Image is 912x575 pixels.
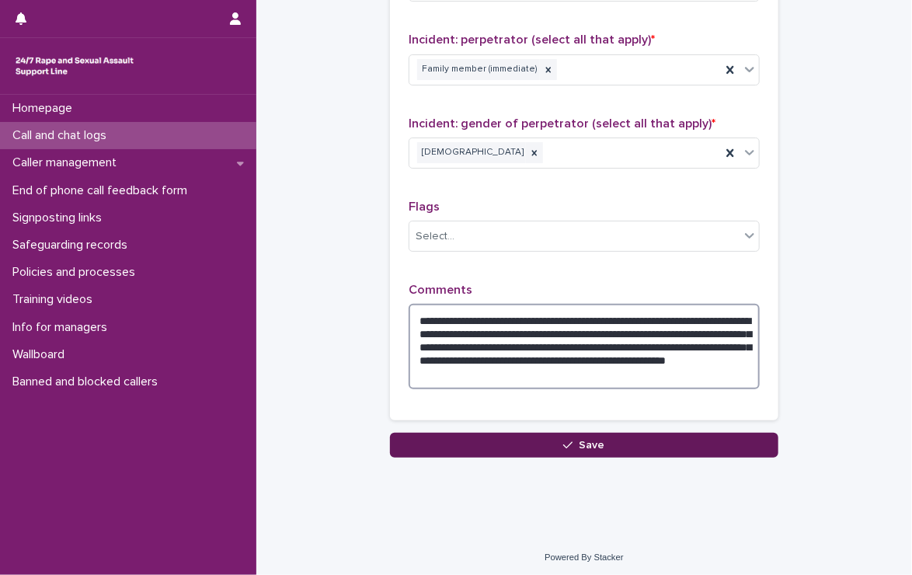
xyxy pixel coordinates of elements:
span: Save [580,440,605,451]
button: Save [390,433,778,458]
p: Banned and blocked callers [6,375,170,389]
div: [DEMOGRAPHIC_DATA] [417,142,526,163]
p: Policies and processes [6,265,148,280]
p: Caller management [6,155,129,170]
p: Wallboard [6,347,77,362]
p: Homepage [6,101,85,116]
p: Training videos [6,292,105,307]
div: Select... [416,228,454,245]
span: Incident: gender of perpetrator (select all that apply) [409,117,715,130]
span: Incident: perpetrator (select all that apply) [409,33,655,46]
span: Comments [409,284,472,296]
p: End of phone call feedback form [6,183,200,198]
div: Family member (immediate) [417,59,540,80]
a: Powered By Stacker [545,552,623,562]
p: Signposting links [6,211,114,225]
p: Info for managers [6,320,120,335]
span: Flags [409,200,440,213]
p: Safeguarding records [6,238,140,253]
img: rhQMoQhaT3yELyF149Cw [12,51,137,82]
p: Call and chat logs [6,128,119,143]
